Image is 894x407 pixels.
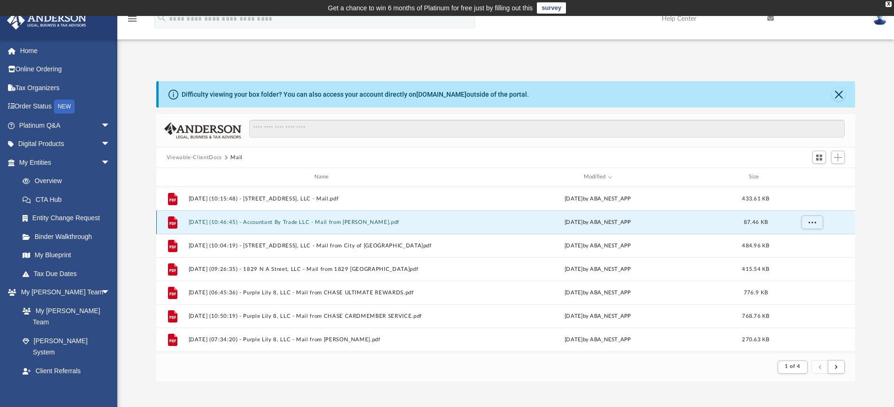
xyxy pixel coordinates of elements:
[13,246,120,265] a: My Blueprint
[13,264,124,283] a: Tax Due Dates
[188,266,458,272] button: [DATE] (09:26:35) - 1829 N A Street, LLC - Mail from 1829 [GEOGRAPHIC_DATA]pdf
[463,312,733,320] div: [DATE] by ABA_NEST_APP
[801,215,823,229] button: More options
[785,364,800,369] span: 1 of 4
[13,301,115,331] a: My [PERSON_NAME] Team
[188,196,458,202] button: [DATE] (10:15:48) - [STREET_ADDRESS], LLC - Mail.pdf
[7,283,120,302] a: My [PERSON_NAME] Teamarrow_drop_down
[7,97,124,116] a: Order StatusNEW
[188,313,458,319] button: [DATE] (10:50:19) - Purple Lily 8, LLC - Mail from CHASE CARDMEMBER SERVICE.pdf
[7,135,124,154] a: Digital Productsarrow_drop_down
[4,11,89,30] img: Anderson Advisors Platinum Portal
[463,241,733,250] div: [DATE] by ABA_NEST_APP
[742,313,769,318] span: 768.76 KB
[831,151,845,164] button: Add
[54,100,75,114] div: NEW
[13,172,124,191] a: Overview
[742,266,769,271] span: 415.54 KB
[156,187,856,353] div: grid
[778,361,807,374] button: 1 of 4
[127,18,138,24] a: menu
[249,120,845,138] input: Search files and folders
[7,41,124,60] a: Home
[13,190,124,209] a: CTA Hub
[744,219,768,224] span: 87.46 KB
[101,116,120,135] span: arrow_drop_down
[7,116,124,135] a: Platinum Q&Aarrow_drop_down
[463,335,733,344] div: [DATE] by ABA_NEST_APP
[188,243,458,249] button: [DATE] (10:04:19) - [STREET_ADDRESS], LLC - Mail from City of [GEOGRAPHIC_DATA]pdf
[167,154,222,162] button: Viewable-ClientDocs
[463,288,733,297] div: [DATE] by ABA_NEST_APP
[188,219,458,225] button: [DATE] (10:46:45) - Accountant By Trade LLC - Mail from [PERSON_NAME].pdf
[873,12,887,25] img: User Pic
[13,361,120,380] a: Client Referrals
[101,153,120,172] span: arrow_drop_down
[737,173,774,181] div: Size
[742,337,769,342] span: 270.63 KB
[13,331,120,361] a: [PERSON_NAME] System
[742,196,769,201] span: 433.61 KB
[101,283,120,302] span: arrow_drop_down
[188,337,458,343] button: [DATE] (07:34:20) - Purple Lily 8, LLC - Mail from [PERSON_NAME].pdf
[7,60,124,79] a: Online Ordering
[188,173,458,181] div: Name
[7,153,124,172] a: My Entitiesarrow_drop_down
[13,227,124,246] a: Binder Walkthrough
[7,78,124,97] a: Tax Organizers
[416,91,466,98] a: [DOMAIN_NAME]
[463,218,733,226] div: [DATE] by ABA_NEST_APP
[832,88,845,101] button: Close
[13,209,124,228] a: Entity Change Request
[127,13,138,24] i: menu
[160,173,184,181] div: id
[886,1,892,7] div: close
[188,290,458,296] button: [DATE] (06:45:36) - Purple Lily 8, LLC - Mail from CHASE ULTIMATE REWARDS.pdf
[230,154,243,162] button: Mail
[742,243,769,248] span: 484.96 KB
[328,2,533,14] div: Get a chance to win 6 months of Platinum for free just by filling out this
[463,265,733,273] div: [DATE] by ABA_NEST_APP
[182,90,529,100] div: Difficulty viewing your box folder? You can also access your account directly on outside of the p...
[779,173,844,181] div: id
[462,173,733,181] div: Modified
[537,2,566,14] a: survey
[812,151,826,164] button: Switch to Grid View
[101,135,120,154] span: arrow_drop_down
[157,13,167,23] i: search
[463,194,733,203] div: [DATE] by ABA_NEST_APP
[744,290,768,295] span: 776.9 KB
